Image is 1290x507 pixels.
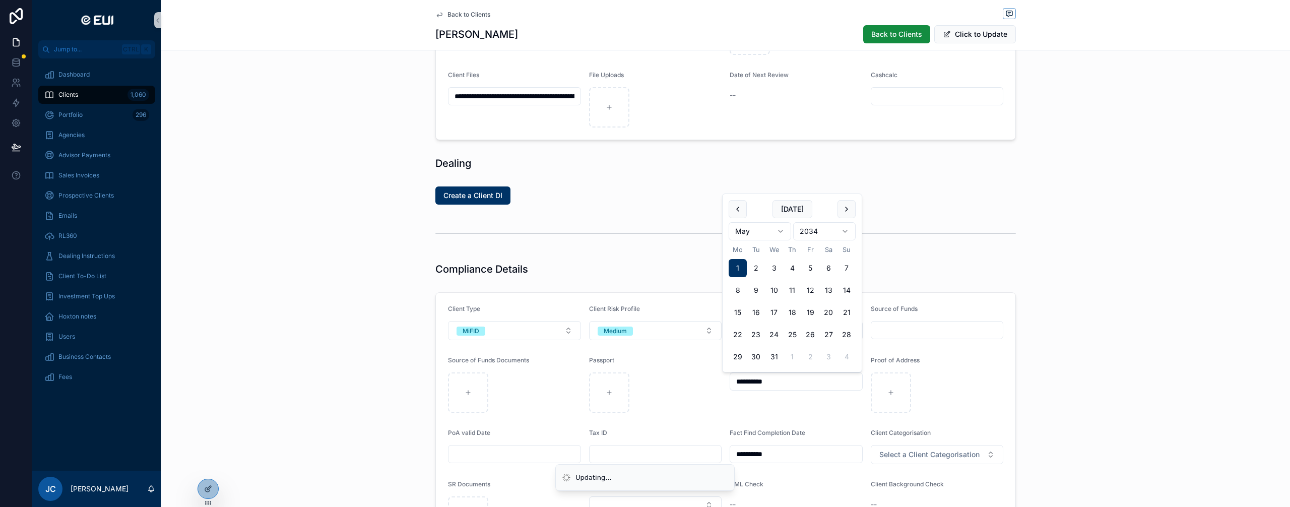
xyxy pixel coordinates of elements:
button: Friday, 5 May 2034 [801,259,819,277]
h1: Dealing [435,156,471,170]
button: Jump to...CtrlK [38,40,155,58]
a: Advisor Payments [38,146,155,164]
button: Tuesday, 30 May 2034 [747,348,765,366]
a: Dealing Instructions [38,247,155,265]
a: Investment Top Ups [38,287,155,305]
button: Wednesday, 24 May 2034 [765,326,783,344]
span: RL360 [58,232,77,240]
button: Back to Clients [863,25,930,43]
span: Fees [58,373,72,381]
a: RL360 [38,227,155,245]
a: Back to Clients [435,11,490,19]
th: Sunday [837,244,856,255]
span: Client Files [448,71,479,79]
span: Client Categorisation [871,429,931,436]
span: Jump to... [54,45,118,53]
button: Thursday, 11 May 2034 [783,281,801,299]
th: Wednesday [765,244,783,255]
span: Dealing Instructions [58,252,115,260]
img: App logo [77,12,116,28]
a: Dashboard [38,66,155,84]
a: Fees [38,368,155,386]
button: Tuesday, 2 May 2034 [747,259,765,277]
table: May 2034 [729,244,856,366]
span: Sales Invoices [58,171,99,179]
span: Date of Next Review [730,71,789,79]
h1: Compliance Details [435,262,528,276]
span: Advisor Payments [58,151,110,159]
span: Investment Top Ups [58,292,115,300]
button: Sunday, 28 May 2034 [837,326,856,344]
button: [DATE] [772,200,812,218]
button: Friday, 26 May 2034 [801,326,819,344]
button: Tuesday, 23 May 2034 [747,326,765,344]
span: Agencies [58,131,85,139]
span: JC [45,483,56,495]
a: Emails [38,207,155,225]
button: Monday, 8 May 2034 [729,281,747,299]
th: Thursday [783,244,801,255]
span: File Uploads [589,71,624,79]
button: Friday, 19 May 2034 [801,303,819,322]
span: Users [58,333,75,341]
button: Saturday, 13 May 2034 [819,281,837,299]
span: Source of Funds Documents [448,356,529,364]
button: Select Button [871,445,1004,464]
span: Clients [58,91,78,99]
span: Client Background Check [871,480,944,488]
th: Saturday [819,244,837,255]
span: Passport [589,356,614,364]
button: Sunday, 14 May 2034 [837,281,856,299]
span: Dashboard [58,71,90,79]
p: [PERSON_NAME] [71,484,128,494]
div: 296 [133,109,149,121]
span: Client Type [448,305,480,312]
span: Create a Client DI [443,191,502,201]
a: Agencies [38,126,155,144]
span: Emails [58,212,77,220]
span: K [142,45,150,53]
button: Friday, 2 June 2034 [801,348,819,366]
button: Select Button [448,321,581,340]
span: Cashcalc [871,71,897,79]
button: Monday, 1 May 2034, selected [729,259,747,277]
span: Tax ID [589,429,607,436]
button: Select Button [589,321,722,340]
a: Clients1,060 [38,86,155,104]
span: AML Check [730,480,763,488]
span: Client To-Do List [58,272,106,280]
button: Sunday, 7 May 2034 [837,259,856,277]
a: Portfolio296 [38,106,155,124]
button: Sunday, 21 May 2034 [837,303,856,322]
button: Sunday, 4 June 2034 [837,348,856,366]
a: Prospective Clients [38,186,155,205]
span: Select a Client Categorisation [879,450,980,460]
span: Portfolio [58,111,83,119]
span: -- [730,90,736,100]
span: Client Risk Profile [589,305,640,312]
a: Client To-Do List [38,267,155,285]
button: Saturday, 3 June 2034 [819,348,837,366]
span: PoA valid Date [448,429,490,436]
button: Friday, 12 May 2034 [801,281,819,299]
div: MiFID [463,327,479,336]
a: Hoxton notes [38,307,155,326]
th: Tuesday [747,244,765,255]
span: Business Contacts [58,353,111,361]
button: Wednesday, 10 May 2034 [765,281,783,299]
th: Monday [729,244,747,255]
button: Tuesday, 9 May 2034 [747,281,765,299]
button: Saturday, 20 May 2034 [819,303,837,322]
span: Proof of Address [871,356,920,364]
button: Thursday, 18 May 2034 [783,303,801,322]
span: SR Documents [448,480,490,488]
button: Click to Update [934,25,1016,43]
div: Updating... [575,473,612,483]
div: scrollable content [32,58,161,399]
span: Ctrl [122,44,140,54]
div: 1,060 [127,89,149,101]
button: Monday, 29 May 2034 [729,348,747,366]
button: Thursday, 1 June 2034 [783,348,801,366]
a: Business Contacts [38,348,155,366]
button: Wednesday, 31 May 2034 [765,348,783,366]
